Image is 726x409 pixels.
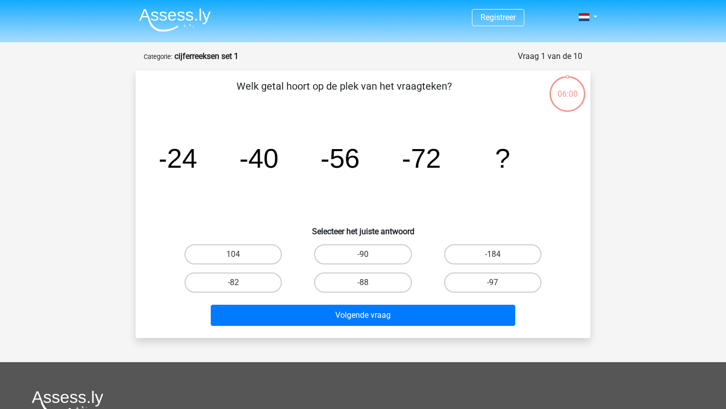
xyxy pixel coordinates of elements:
[444,272,541,293] label: -97
[518,50,582,62] div: Vraag 1 van de 10
[144,53,172,60] small: Categorie:
[185,272,282,293] label: -82
[549,75,586,100] div: 06:00
[402,143,441,173] tspan: -72
[139,8,211,32] img: Assessly
[444,244,541,264] label: -184
[314,244,411,264] label: -90
[152,79,536,109] p: Welk getal hoort op de plek van het vraagteken?
[314,272,411,293] label: -88
[174,51,238,61] strong: cijferreeksen set 1
[152,219,574,236] h6: Selecteer het juiste antwoord
[211,305,516,326] button: Volgende vraag
[239,143,279,173] tspan: -40
[495,143,510,173] tspan: ?
[185,244,282,264] label: 104
[158,143,197,173] tspan: -24
[321,143,360,173] tspan: -56
[480,13,516,22] a: Registreer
